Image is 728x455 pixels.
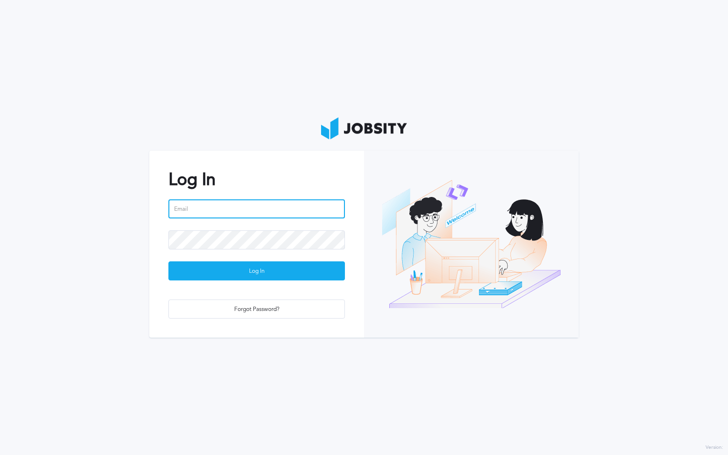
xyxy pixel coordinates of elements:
[168,199,345,218] input: Email
[169,300,344,319] div: Forgot Password?
[168,300,345,319] button: Forgot Password?
[706,445,723,451] label: Version:
[168,261,345,280] button: Log In
[168,170,345,189] h2: Log In
[169,262,344,281] div: Log In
